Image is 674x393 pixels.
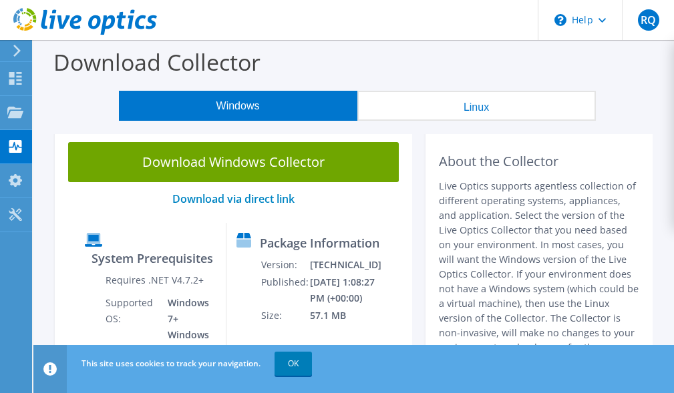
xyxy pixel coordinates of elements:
[260,236,379,250] label: Package Information
[275,352,312,376] a: OK
[81,358,261,369] span: This site uses cookies to track your navigation.
[309,256,382,274] td: [TECHNICAL_ID]
[106,274,204,287] label: Requires .NET V4.7.2+
[172,191,295,206] a: Download via direct link
[68,142,399,182] a: Download Windows Collector
[53,47,261,77] label: Download Collector
[105,294,158,360] td: Supported OS:
[261,256,309,274] td: Version:
[119,91,357,121] button: Windows
[439,153,639,169] h2: About the Collector
[357,91,596,121] button: Linux
[261,307,309,324] td: Size:
[261,274,309,307] td: Published:
[439,179,639,370] p: Live Optics supports agentless collection of different operating systems, appliances, and applica...
[638,9,659,31] span: RQ
[309,307,382,324] td: 57.1 MB
[92,252,213,265] label: System Prerequisites
[554,14,566,26] svg: \n
[309,274,382,307] td: [DATE] 1:08:27 PM (+00:00)
[158,294,216,360] td: Windows 7+ Windows 2008R2+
